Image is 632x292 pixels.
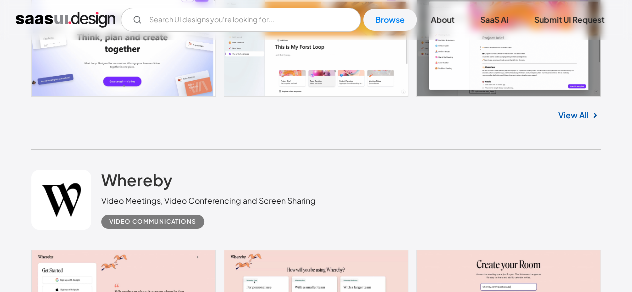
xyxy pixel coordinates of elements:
[101,170,172,195] a: Whereby
[468,9,520,31] a: SaaS Ai
[121,8,361,32] input: Search UI designs you're looking for...
[121,8,361,32] form: Email Form
[101,195,316,207] div: Video Meetings, Video Conferencing and Screen Sharing
[522,9,616,31] a: Submit UI Request
[363,9,417,31] a: Browse
[419,9,466,31] a: About
[101,170,172,190] h2: Whereby
[16,12,115,28] a: home
[558,109,589,121] a: View All
[109,216,196,228] div: Video Communications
